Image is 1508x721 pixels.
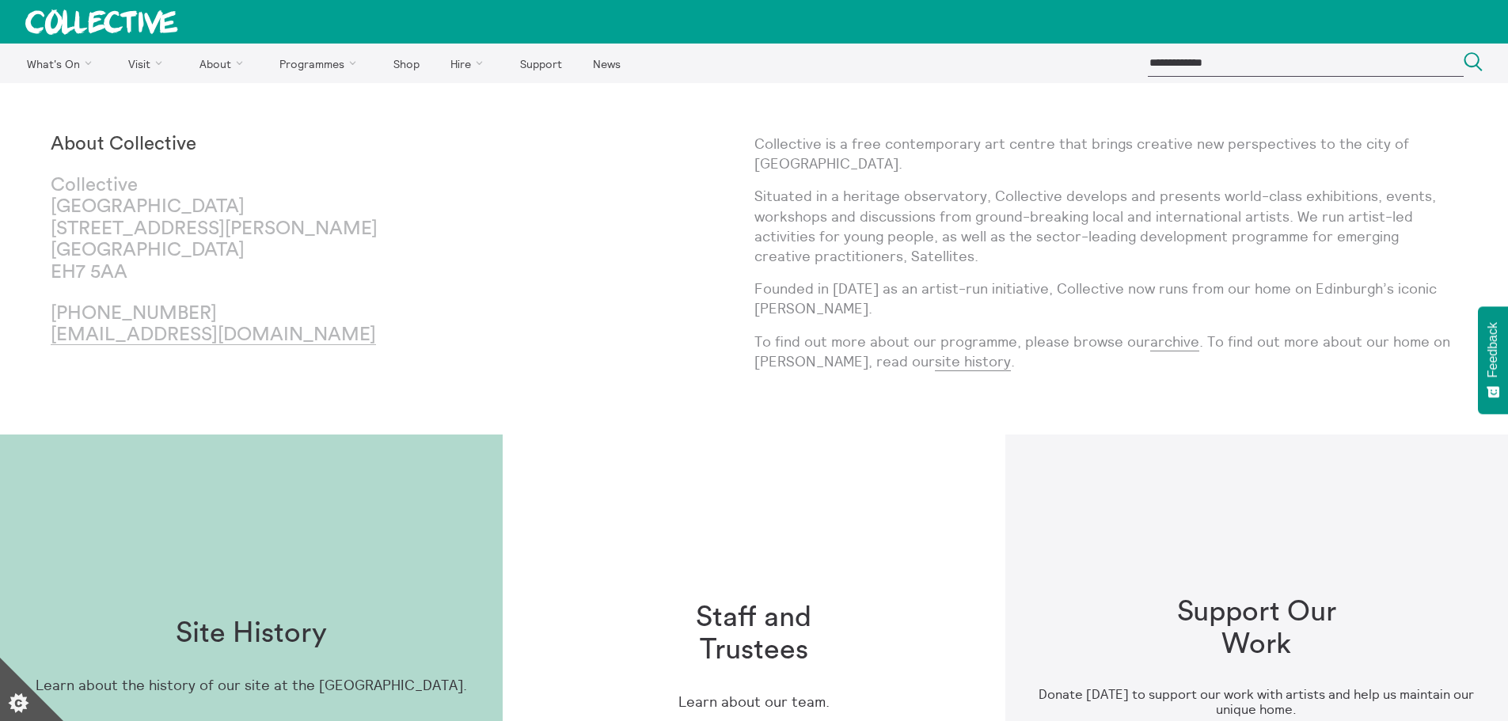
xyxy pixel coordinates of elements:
[51,303,402,347] p: [PHONE_NUMBER]
[437,44,503,83] a: Hire
[935,352,1011,371] a: site history
[506,44,575,83] a: Support
[754,279,1458,318] p: Founded in [DATE] as an artist-run initiative, Collective now runs from our home on Edinburgh’s i...
[1155,596,1358,662] h1: Support Our Work
[579,44,634,83] a: News
[1031,687,1483,717] h3: Donate [DATE] to support our work with artists and help us maintain our unique home.
[1478,306,1508,414] button: Feedback - Show survey
[379,44,433,83] a: Shop
[176,617,327,650] h1: Site History
[754,134,1458,173] p: Collective is a free contemporary art centre that brings creative new perspectives to the city of...
[115,44,183,83] a: Visit
[1486,322,1500,378] span: Feedback
[754,332,1458,371] p: To find out more about our programme, please browse our . To find out more about our home on [PER...
[51,135,196,154] strong: About Collective
[266,44,377,83] a: Programmes
[678,694,830,711] p: Learn about our team.
[1150,332,1199,351] a: archive
[36,677,467,694] p: Learn about the history of our site at the [GEOGRAPHIC_DATA].
[652,601,855,667] h1: Staff and Trustees
[51,175,402,284] p: Collective [GEOGRAPHIC_DATA] [STREET_ADDRESS][PERSON_NAME] [GEOGRAPHIC_DATA] EH7 5AA
[185,44,263,83] a: About
[13,44,112,83] a: What's On
[754,186,1458,266] p: Situated in a heritage observatory, Collective develops and presents world-class exhibitions, eve...
[51,325,376,345] a: [EMAIL_ADDRESS][DOMAIN_NAME]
